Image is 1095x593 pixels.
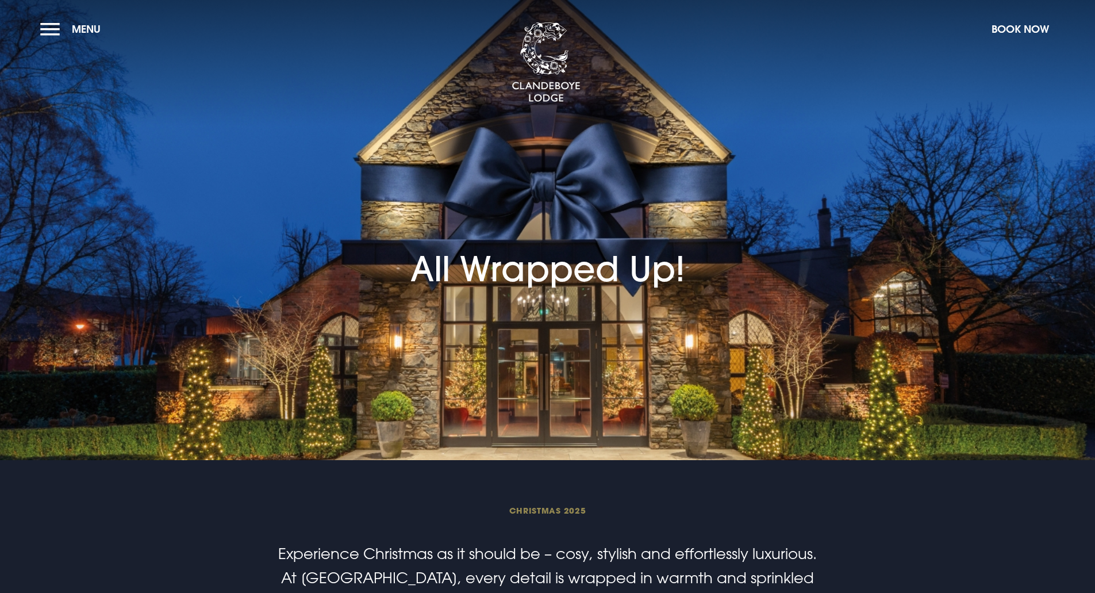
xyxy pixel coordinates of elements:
span: Christmas 2025 [274,505,821,516]
span: Menu [72,22,101,36]
button: Menu [40,17,106,41]
img: Clandeboye Lodge [512,22,581,103]
h1: All Wrapped Up! [410,177,685,289]
button: Book Now [986,17,1055,41]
